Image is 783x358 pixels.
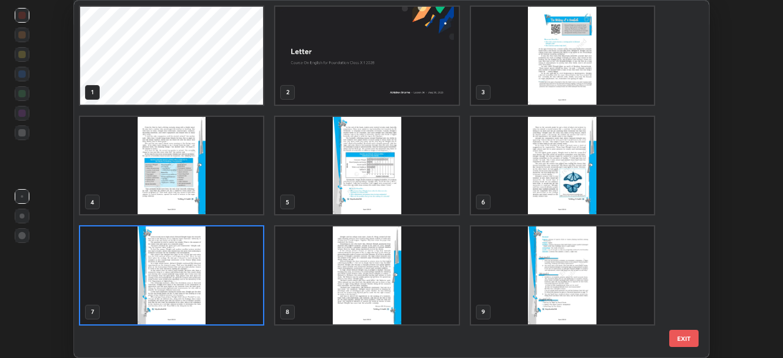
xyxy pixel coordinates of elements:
img: 17565538404N6GW3.pdf [275,117,458,215]
button: EXIT [669,330,699,347]
img: 17565538404N6GW3.pdf [471,117,654,215]
img: 17565538404N6GW3.pdf [275,226,458,324]
img: 17565538404N6GW3.pdf [471,7,654,105]
img: 5db6ea9e-8595-11f0-8192-7279027e734d.jpg [275,7,458,105]
div: grid [74,1,688,357]
img: 17565538404N6GW3.pdf [80,226,263,324]
img: 17565538404N6GW3.pdf [471,226,654,324]
img: 17565538404N6GW3.pdf [80,117,263,215]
